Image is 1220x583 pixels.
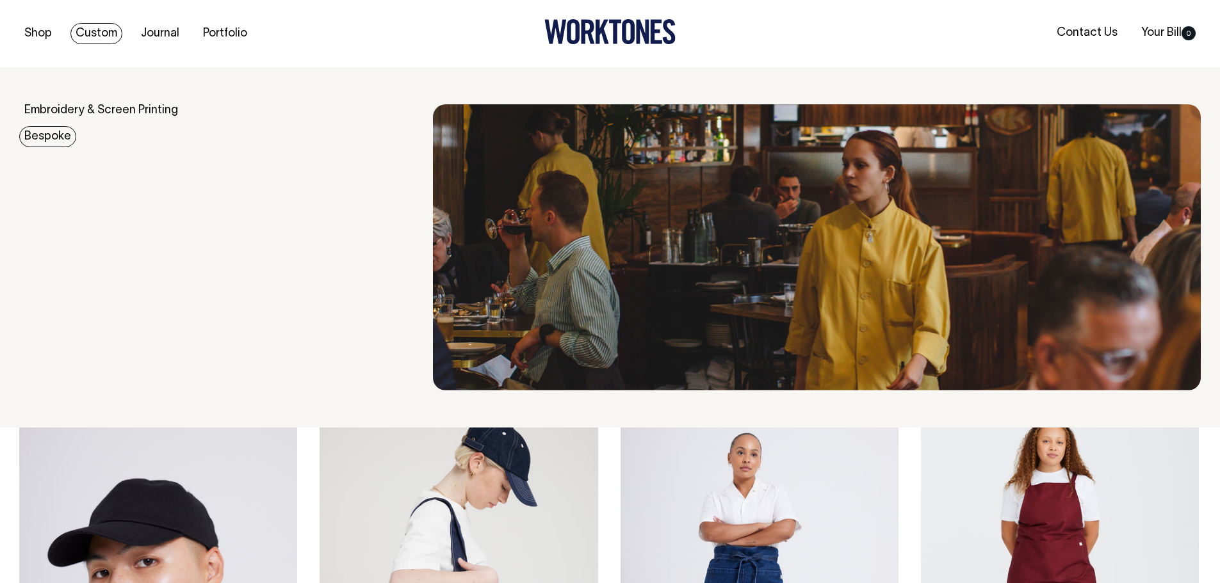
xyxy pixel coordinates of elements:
[1052,22,1123,44] a: Contact Us
[1182,26,1196,40] span: 0
[19,126,76,147] a: Bespoke
[198,23,252,44] a: Portfolio
[70,23,122,44] a: Custom
[1136,22,1201,44] a: Your Bill0
[433,104,1201,390] img: Bespoke
[19,23,57,44] a: Shop
[19,100,183,121] a: Embroidery & Screen Printing
[136,23,184,44] a: Journal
